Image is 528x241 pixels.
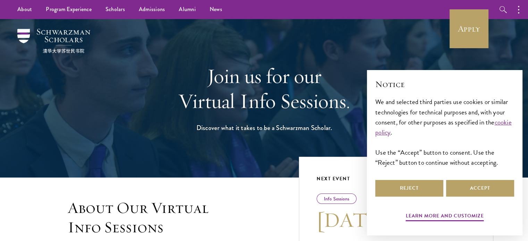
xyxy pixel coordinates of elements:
[68,198,271,237] h3: About Our Virtual Info Sessions
[144,63,384,113] h1: Join us for our Virtual Info Sessions.
[375,117,512,137] a: cookie policy
[375,78,514,90] h2: Notice
[317,207,476,232] h3: [DATE]
[17,29,90,53] img: Schwarzman Scholars
[446,180,514,197] button: Accept
[317,174,476,183] div: Next Event
[317,193,357,204] div: Info Sessions
[375,97,514,167] div: We and selected third parties use cookies or similar technologies for technical purposes and, wit...
[406,212,484,222] button: Learn more and customize
[144,122,384,134] h1: Discover what it takes to be a Schwarzman Scholar.
[450,9,488,48] a: Apply
[375,180,443,197] button: Reject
